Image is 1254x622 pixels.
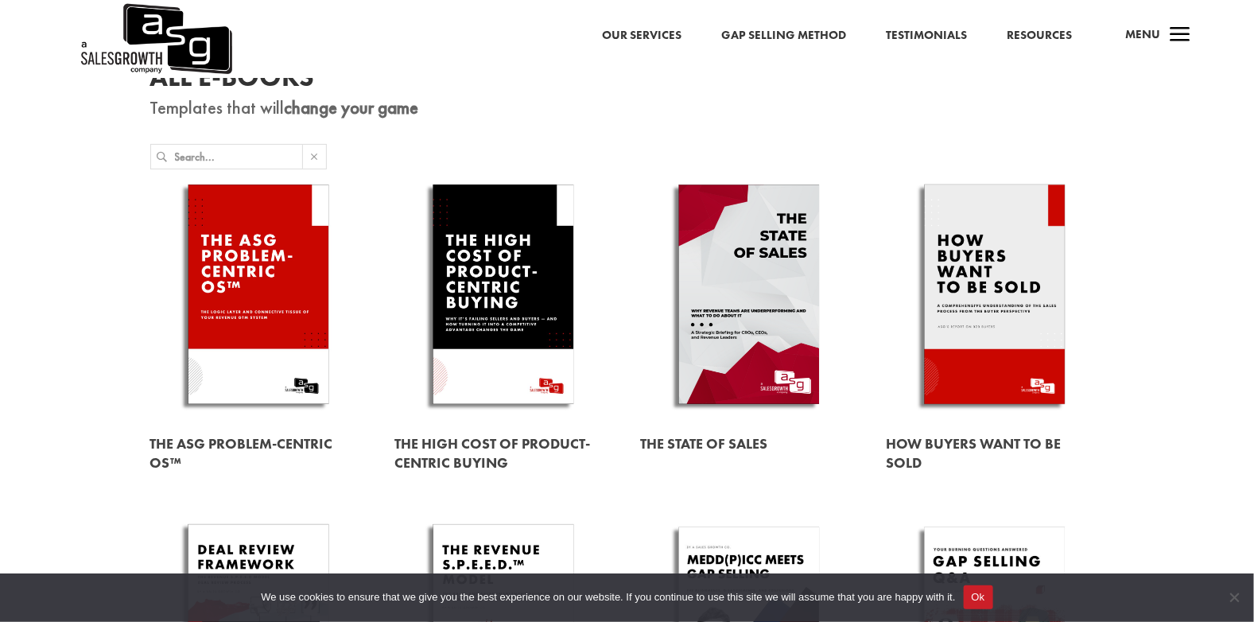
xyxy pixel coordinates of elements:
button: Ok [964,585,993,609]
a: Resources [1007,25,1073,46]
a: Testimonials [887,25,968,46]
a: Our Services [603,25,682,46]
h1: All E-Books [150,64,1105,99]
strong: change your game [285,95,419,119]
input: Search... [175,145,302,169]
a: Gap Selling Method [722,25,847,46]
span: a [1165,20,1197,52]
span: Menu [1126,26,1161,42]
span: We use cookies to ensure that we give you the best experience on our website. If you continue to ... [261,589,955,605]
p: Templates that will [150,99,1105,118]
span: No [1226,589,1242,605]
